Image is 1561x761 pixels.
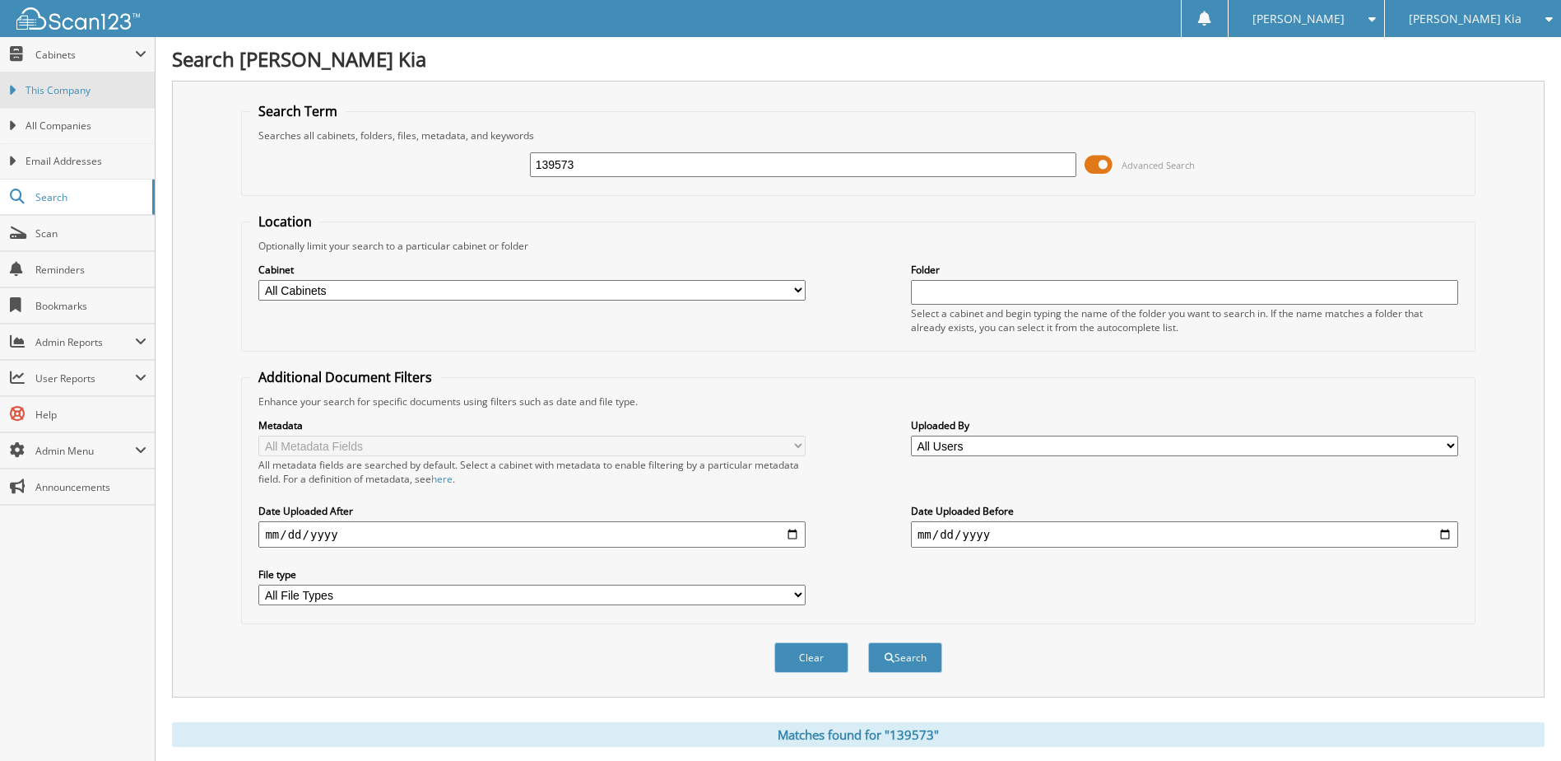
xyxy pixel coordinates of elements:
[258,504,806,518] label: Date Uploaded After
[250,239,1466,253] div: Optionally limit your search to a particular cabinet or folder
[250,395,1466,409] div: Enhance your search for specific documents using filters such as date and file type.
[26,83,146,98] span: This Company
[258,521,806,548] input: start
[258,567,806,581] label: File type
[35,371,135,385] span: User Reports
[35,190,144,204] span: Search
[1122,159,1195,171] span: Advanced Search
[172,45,1545,72] h1: Search [PERSON_NAME] Kia
[258,418,806,432] label: Metadata
[1409,14,1522,24] span: [PERSON_NAME] Kia
[35,444,135,458] span: Admin Menu
[250,212,320,231] legend: Location
[16,7,140,30] img: scan123-logo-white.svg
[911,521,1458,548] input: end
[911,504,1458,518] label: Date Uploaded Before
[35,335,135,349] span: Admin Reports
[172,722,1545,747] div: Matches found for "139573"
[431,472,453,486] a: here
[35,263,146,277] span: Reminders
[250,102,346,120] legend: Search Term
[26,119,146,133] span: All Companies
[774,642,848,673] button: Clear
[911,306,1458,334] div: Select a cabinet and begin typing the name of the folder you want to search in. If the name match...
[258,458,806,486] div: All metadata fields are searched by default. Select a cabinet with metadata to enable filtering b...
[35,480,146,494] span: Announcements
[250,368,440,386] legend: Additional Document Filters
[1479,682,1561,761] iframe: Chat Widget
[35,226,146,240] span: Scan
[35,408,146,422] span: Help
[258,263,806,277] label: Cabinet
[911,263,1458,277] label: Folder
[35,48,135,62] span: Cabinets
[26,154,146,169] span: Email Addresses
[250,128,1466,142] div: Searches all cabinets, folders, files, metadata, and keywords
[35,299,146,313] span: Bookmarks
[868,642,942,673] button: Search
[1252,14,1345,24] span: [PERSON_NAME]
[911,418,1458,432] label: Uploaded By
